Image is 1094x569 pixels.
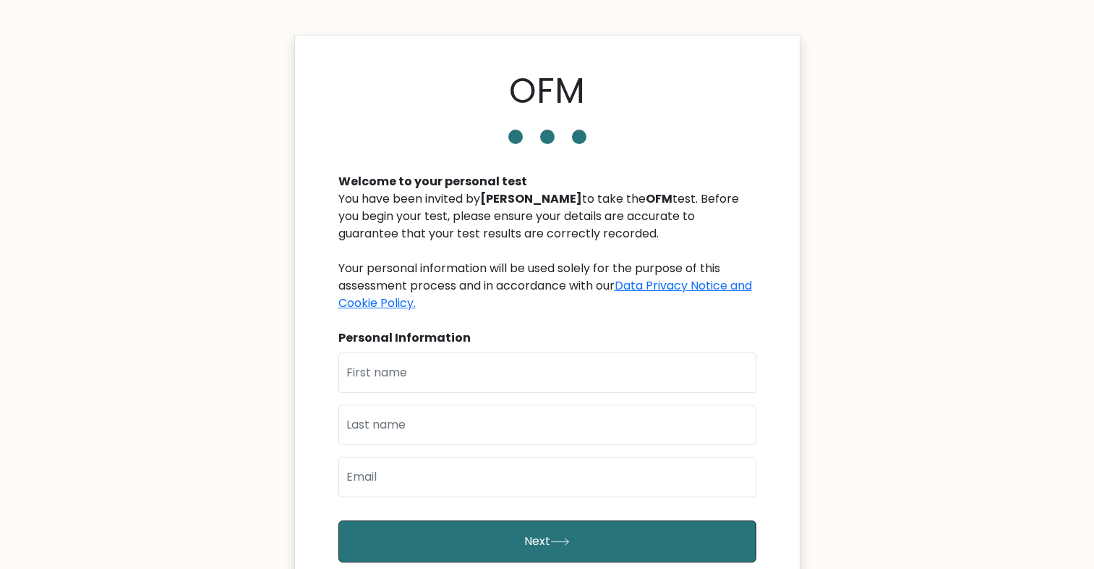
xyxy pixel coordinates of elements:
button: Next [338,520,756,562]
input: Email [338,457,756,497]
div: Personal Information [338,329,756,347]
div: You have been invited by to take the test. Before you begin your test, please ensure your details... [338,190,756,312]
input: First name [338,353,756,393]
h1: OFM [509,70,585,112]
input: Last name [338,405,756,445]
div: Welcome to your personal test [338,173,756,190]
b: OFM [646,190,672,207]
b: [PERSON_NAME] [480,190,582,207]
a: Data Privacy Notice and Cookie Policy. [338,277,752,311]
